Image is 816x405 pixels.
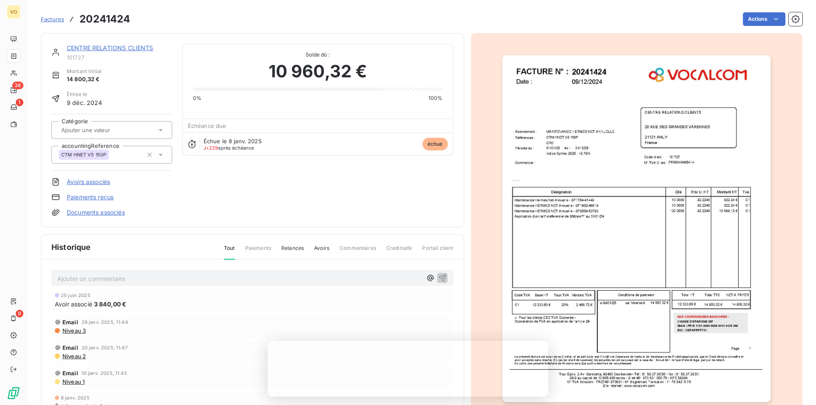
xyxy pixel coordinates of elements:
[422,138,448,150] span: échue
[62,353,86,360] span: Niveau 2
[502,55,771,402] img: invoice_thumbnail
[314,244,329,259] span: Avoirs
[386,244,412,259] span: Creditsafe
[67,75,102,84] span: 14 800,32 €
[224,244,235,260] span: Tout
[16,99,23,106] span: 1
[7,5,20,19] div: VO
[94,300,127,309] span: 3 840,00 €
[7,83,20,97] a: 36
[787,376,807,397] iframe: Intercom live chat
[79,11,130,27] h3: 20241424
[41,15,64,23] a: Factures
[269,59,367,84] span: 10 960,32 €
[743,12,785,26] button: Actions
[62,370,78,377] span: Email
[340,244,376,259] span: Commentaires
[67,91,102,98] span: Émise le
[62,378,85,385] span: Niveau 1
[61,293,91,298] span: 25 juin 2025
[62,319,78,326] span: Email
[422,244,453,259] span: Portail client
[204,138,262,144] span: Échue le 8 janv. 2025
[67,208,125,217] a: Documents associés
[204,145,218,151] span: J+229
[193,94,201,102] span: 0%
[428,94,443,102] span: 100%
[67,54,172,61] span: 101727
[67,178,110,186] a: Avoirs associés
[41,16,64,23] span: Factures
[62,344,78,351] span: Email
[204,145,254,150] span: après échéance
[12,82,23,89] span: 36
[67,68,102,75] span: Montant initial
[82,320,128,325] span: 29 janv. 2025, 11:44
[61,152,106,157] span: CTM HNET V5 150P
[245,244,271,259] span: Paiements
[62,327,86,334] span: Niveau 3
[188,122,227,129] span: Échéance due
[61,395,90,400] span: 8 janv. 2025
[16,310,23,317] span: 9
[193,51,443,59] span: Solde dû :
[60,126,146,134] input: Ajouter une valeur
[55,300,92,309] span: Avoir associé
[82,345,127,350] span: 20 janv. 2025, 11:47
[268,341,548,397] iframe: Enquête de LeanPay
[51,241,91,253] span: Historique
[67,98,102,107] span: 9 déc. 2024
[7,100,20,114] a: 1
[67,193,113,201] a: Paiements reçus
[67,44,153,51] a: CENTRE RELATIONS CLIENTS
[82,371,127,376] span: 10 janv. 2025, 11:45
[7,386,20,400] img: Logo LeanPay
[281,244,304,259] span: Relances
